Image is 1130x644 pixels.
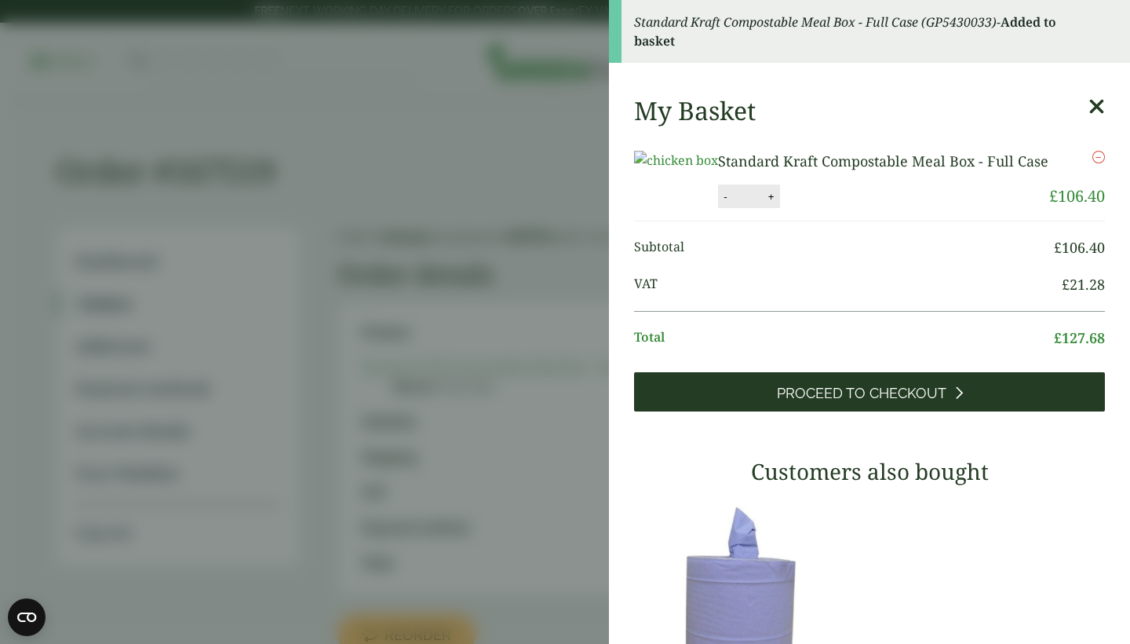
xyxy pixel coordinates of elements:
[634,237,1054,258] span: Subtotal
[634,372,1105,412] a: Proceed to Checkout
[634,459,1105,485] h3: Customers also bought
[764,190,779,203] button: +
[1054,238,1062,257] span: £
[634,151,718,170] img: chicken box
[718,152,1048,170] a: Standard Kraft Compostable Meal Box - Full Case
[1062,275,1070,294] span: £
[634,327,1054,349] span: Total
[8,598,46,636] button: Open CMP widget
[777,385,946,402] span: Proceed to Checkout
[1054,238,1105,257] bdi: 106.40
[1054,328,1062,347] span: £
[1092,151,1105,163] a: Remove this item
[634,96,756,126] h2: My Basket
[1049,185,1105,207] bdi: 106.40
[634,274,1062,295] span: VAT
[1049,185,1058,207] span: £
[634,13,997,31] em: Standard Kraft Compostable Meal Box - Full Case (GP5430033)
[1054,328,1105,347] bdi: 127.68
[1062,275,1105,294] bdi: 21.28
[719,190,731,203] button: -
